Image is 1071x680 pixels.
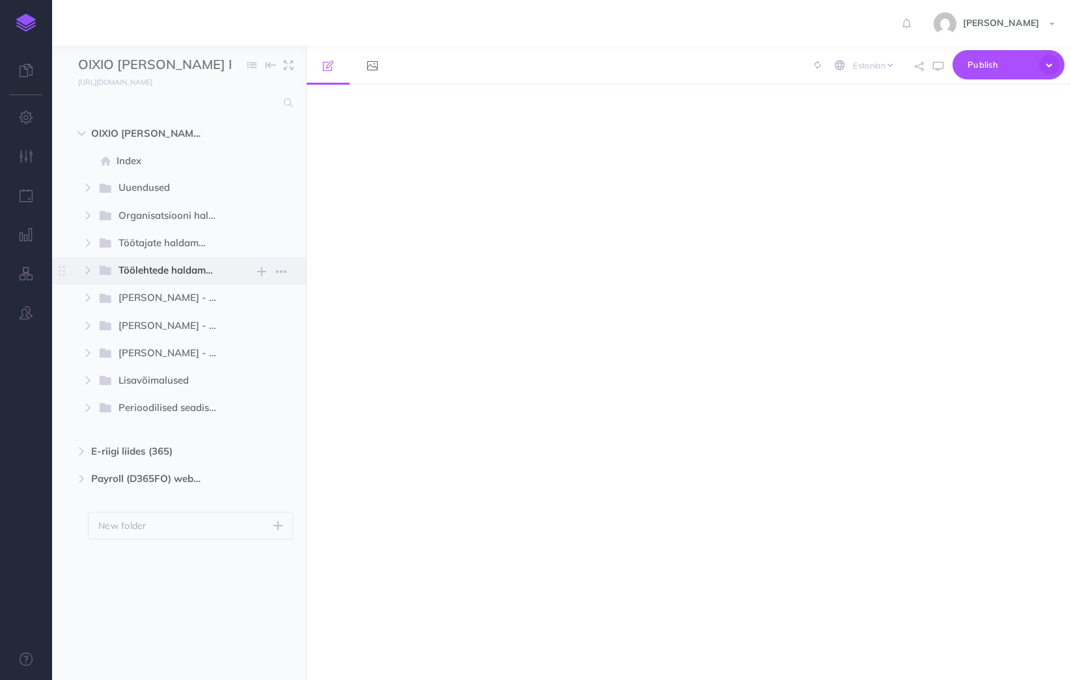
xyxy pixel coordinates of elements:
[16,14,36,32] img: logo-mark.svg
[88,512,293,539] button: New folder
[118,235,217,252] span: Töötajate haldamine
[118,262,224,279] span: Töölehtede haldamine
[118,318,229,335] span: [PERSON_NAME] - Perioodiline
[118,400,229,417] span: Perioodilised seadistused
[117,153,228,169] span: Index
[91,444,212,459] span: E-riigi liides (365)
[967,55,1033,75] span: Publish
[78,91,276,115] input: Search
[98,518,146,533] p: New folder
[52,75,165,88] a: [URL][DOMAIN_NAME]
[118,208,229,225] span: Organisatsiooni haldamine
[118,373,208,390] span: Lisavõimalused
[953,50,1064,79] button: Publish
[118,345,229,362] span: [PERSON_NAME] - Aruanded
[78,55,231,75] input: Documentation Name
[956,17,1046,29] span: [PERSON_NAME]
[118,290,229,307] span: [PERSON_NAME] - Päringud
[78,78,152,87] small: [URL][DOMAIN_NAME]
[118,180,208,197] span: Uuendused
[91,471,212,487] span: Payroll (D365FO) web service
[91,126,212,141] span: OIXIO [PERSON_NAME] Personal D365FO
[934,12,956,35] img: 31ca6b76c58a41dfc3662d81e4fc32f0.jpg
